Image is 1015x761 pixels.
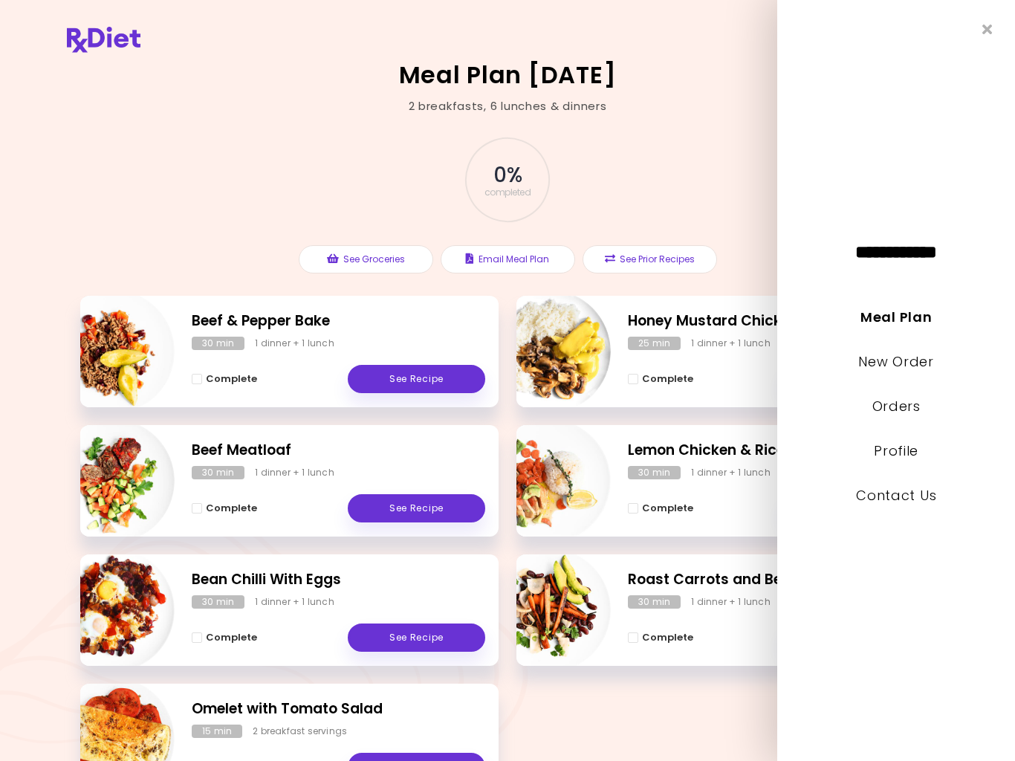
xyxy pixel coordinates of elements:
[51,548,175,672] img: Info - Bean Chilli With Eggs
[348,365,485,393] a: See Recipe - Beef & Pepper Bake
[192,466,244,479] div: 30 min
[206,373,257,385] span: Complete
[872,397,920,415] a: Orders
[441,245,575,273] button: Email Meal Plan
[628,311,921,332] h2: Honey Mustard Chicken and Mushrooms
[642,502,693,514] span: Complete
[628,466,681,479] div: 30 min
[399,63,617,87] h2: Meal Plan [DATE]
[642,373,693,385] span: Complete
[206,502,257,514] span: Complete
[628,440,921,462] h2: Lemon Chicken & Rice
[628,499,693,517] button: Complete - Lemon Chicken & Rice
[348,494,485,522] a: See Recipe - Beef Meatloaf
[192,629,257,647] button: Complete - Bean Chilli With Eggs
[255,466,334,479] div: 1 dinner + 1 lunch
[860,308,932,326] a: Meal Plan
[192,311,485,332] h2: Beef & Pepper Bake
[206,632,257,644] span: Complete
[874,441,918,460] a: Profile
[192,499,257,517] button: Complete - Beef Meatloaf
[192,569,485,591] h2: Bean Chilli With Eggs
[299,245,433,273] button: See Groceries
[628,370,693,388] button: Complete - Honey Mustard Chicken and Mushrooms
[348,624,485,652] a: See Recipe - Bean Chilli With Eggs
[487,419,611,543] img: Info - Lemon Chicken & Rice
[409,98,607,115] div: 2 breakfasts , 6 lunches & dinners
[628,629,693,647] button: Complete - Roast Carrots and Beans
[255,595,334,609] div: 1 dinner + 1 lunch
[642,632,693,644] span: Complete
[628,337,681,350] div: 25 min
[628,569,921,591] h2: Roast Carrots and Beans
[691,595,771,609] div: 1 dinner + 1 lunch
[628,595,681,609] div: 30 min
[691,337,771,350] div: 1 dinner + 1 lunch
[51,290,175,413] img: Info - Beef & Pepper Bake
[192,370,257,388] button: Complete - Beef & Pepper Bake
[192,440,485,462] h2: Beef Meatloaf
[192,725,242,738] div: 15 min
[487,290,611,413] img: Info - Honey Mustard Chicken and Mushrooms
[253,725,347,738] div: 2 breakfast servings
[192,699,485,720] h2: Omelet with Tomato Salad
[982,22,993,36] i: Close
[691,466,771,479] div: 1 dinner + 1 lunch
[51,419,175,543] img: Info - Beef Meatloaf
[583,245,717,273] button: See Prior Recipes
[487,548,611,672] img: Info - Roast Carrots and Beans
[858,352,933,371] a: New Order
[67,27,140,53] img: RxDiet
[484,188,531,197] span: completed
[192,595,244,609] div: 30 min
[192,337,244,350] div: 30 min
[255,337,334,350] div: 1 dinner + 1 lunch
[493,163,521,188] span: 0 %
[856,486,936,505] a: Contact Us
